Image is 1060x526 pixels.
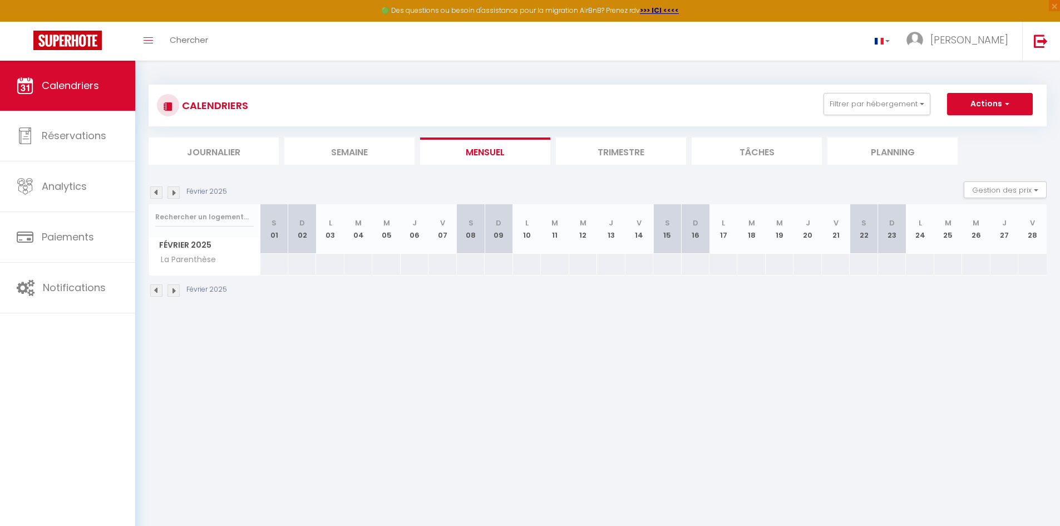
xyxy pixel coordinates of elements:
abbr: L [722,218,725,228]
th: 02 [288,204,316,254]
button: Filtrer par hébergement [824,93,930,115]
a: ... [PERSON_NAME] [898,22,1022,61]
abbr: M [355,218,362,228]
abbr: J [806,218,810,228]
th: 20 [793,204,821,254]
abbr: M [383,218,390,228]
abbr: M [945,218,951,228]
th: 15 [653,204,681,254]
abbr: S [665,218,670,228]
th: 27 [990,204,1018,254]
img: Super Booking [33,31,102,50]
th: 25 [934,204,962,254]
th: 04 [344,204,372,254]
button: Actions [947,93,1033,115]
th: 16 [682,204,709,254]
img: ... [906,32,923,48]
abbr: M [973,218,979,228]
li: Semaine [284,137,415,165]
abbr: V [440,218,445,228]
th: 10 [513,204,541,254]
th: 18 [737,204,765,254]
li: Tâches [692,137,822,165]
th: 09 [485,204,512,254]
th: 14 [625,204,653,254]
span: Analytics [42,179,87,193]
th: 03 [316,204,344,254]
abbr: D [693,218,698,228]
th: 26 [962,204,990,254]
abbr: S [861,218,866,228]
th: 01 [260,204,288,254]
th: 12 [569,204,597,254]
span: Paiements [42,230,94,244]
th: 06 [401,204,428,254]
abbr: J [609,218,613,228]
th: 17 [709,204,737,254]
abbr: M [776,218,783,228]
abbr: L [329,218,332,228]
p: Février 2025 [186,284,227,295]
th: 28 [1018,204,1047,254]
abbr: V [1030,218,1035,228]
span: [PERSON_NAME] [930,33,1008,47]
li: Journalier [149,137,279,165]
li: Planning [827,137,958,165]
abbr: S [469,218,474,228]
abbr: M [551,218,558,228]
a: >>> ICI <<<< [640,6,679,15]
abbr: M [580,218,586,228]
input: Rechercher un logement... [155,207,254,227]
span: Réservations [42,129,106,142]
th: 05 [372,204,400,254]
abbr: J [412,218,417,228]
span: Février 2025 [149,237,260,253]
img: logout [1034,34,1048,48]
p: Février 2025 [186,186,227,197]
abbr: S [272,218,277,228]
li: Trimestre [556,137,686,165]
th: 23 [878,204,906,254]
abbr: D [299,218,305,228]
span: Chercher [170,34,208,46]
th: 07 [428,204,456,254]
abbr: D [889,218,895,228]
span: La Parenthèse [151,254,219,266]
abbr: L [525,218,529,228]
span: Calendriers [42,78,99,92]
abbr: L [919,218,922,228]
h3: CALENDRIERS [179,93,248,118]
li: Mensuel [420,137,550,165]
th: 08 [457,204,485,254]
a: Chercher [161,22,216,61]
button: Gestion des prix [964,181,1047,198]
abbr: V [637,218,642,228]
abbr: M [748,218,755,228]
th: 22 [850,204,877,254]
th: 19 [766,204,793,254]
abbr: D [496,218,501,228]
span: Notifications [43,281,106,294]
abbr: V [834,218,839,228]
th: 11 [541,204,569,254]
th: 13 [597,204,625,254]
th: 24 [906,204,934,254]
th: 21 [822,204,850,254]
abbr: J [1002,218,1007,228]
